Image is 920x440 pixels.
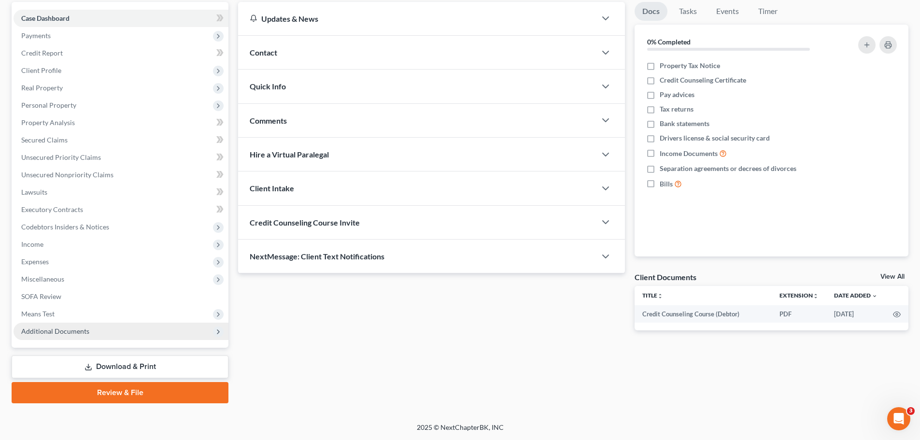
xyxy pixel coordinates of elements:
[250,48,277,57] span: Contact
[21,118,75,127] span: Property Analysis
[872,293,878,299] i: expand_more
[14,149,228,166] a: Unsecured Priority Claims
[708,2,747,21] a: Events
[14,201,228,218] a: Executory Contracts
[635,2,667,21] a: Docs
[14,166,228,184] a: Unsecured Nonpriority Claims
[826,305,885,323] td: [DATE]
[660,61,720,71] span: Property Tax Notice
[14,184,228,201] a: Lawsuits
[21,14,70,22] span: Case Dashboard
[21,84,63,92] span: Real Property
[21,136,68,144] span: Secured Claims
[250,218,360,227] span: Credit Counseling Course Invite
[660,75,746,85] span: Credit Counseling Certificate
[660,164,796,173] span: Separation agreements or decrees of divorces
[21,31,51,40] span: Payments
[12,355,228,378] a: Download & Print
[647,38,691,46] strong: 0% Completed
[813,293,819,299] i: unfold_more
[671,2,705,21] a: Tasks
[14,131,228,149] a: Secured Claims
[21,153,101,161] span: Unsecured Priority Claims
[642,292,663,299] a: Titleunfold_more
[21,223,109,231] span: Codebtors Insiders & Notices
[660,90,694,99] span: Pay advices
[250,82,286,91] span: Quick Info
[660,119,709,128] span: Bank statements
[14,114,228,131] a: Property Analysis
[750,2,785,21] a: Timer
[250,116,287,125] span: Comments
[660,179,673,189] span: Bills
[14,288,228,305] a: SOFA Review
[21,66,61,74] span: Client Profile
[21,327,89,335] span: Additional Documents
[250,14,584,24] div: Updates & News
[21,170,113,179] span: Unsecured Nonpriority Claims
[21,188,47,196] span: Lawsuits
[21,310,55,318] span: Means Test
[772,305,826,323] td: PDF
[185,423,736,440] div: 2025 © NextChapterBK, INC
[21,257,49,266] span: Expenses
[250,150,329,159] span: Hire a Virtual Paralegal
[21,49,63,57] span: Credit Report
[14,10,228,27] a: Case Dashboard
[21,205,83,213] span: Executory Contracts
[635,272,696,282] div: Client Documents
[250,252,384,261] span: NextMessage: Client Text Notifications
[21,101,76,109] span: Personal Property
[635,305,772,323] td: Credit Counseling Course (Debtor)
[660,104,694,114] span: Tax returns
[21,240,43,248] span: Income
[21,292,61,300] span: SOFA Review
[880,273,905,280] a: View All
[14,44,228,62] a: Credit Report
[887,407,910,430] iframe: Intercom live chat
[12,382,228,403] a: Review & File
[907,407,915,415] span: 3
[834,292,878,299] a: Date Added expand_more
[250,184,294,193] span: Client Intake
[660,133,770,143] span: Drivers license & social security card
[21,275,64,283] span: Miscellaneous
[657,293,663,299] i: unfold_more
[660,149,718,158] span: Income Documents
[779,292,819,299] a: Extensionunfold_more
